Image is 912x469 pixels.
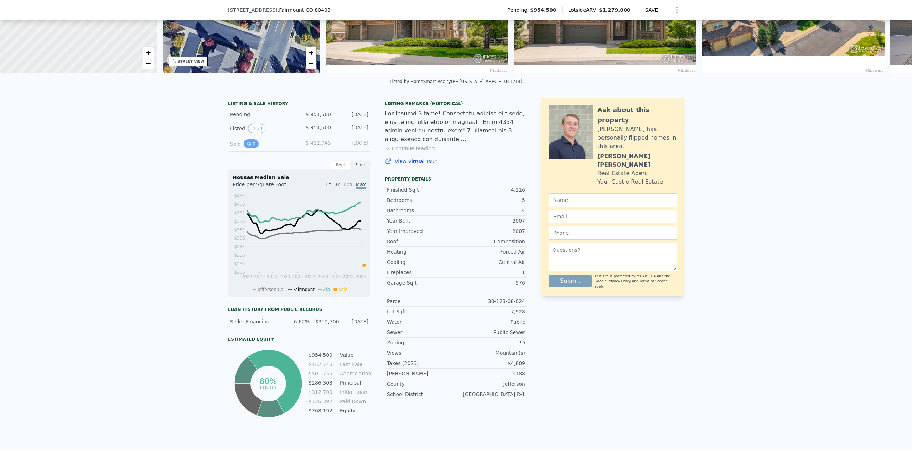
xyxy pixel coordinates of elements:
[293,287,315,292] span: Fairmount
[234,253,245,258] tspan: $256
[387,238,456,245] div: Roof
[234,193,245,198] tspan: $431
[456,207,525,214] div: 4
[338,388,370,396] td: Initial Loan
[308,388,333,396] td: $312,700
[244,139,259,148] button: View historical data
[456,217,525,224] div: 2007
[323,287,330,292] span: Zip
[306,140,331,146] span: $ 452,745
[233,174,366,181] div: Houses Median Sale
[308,379,333,387] td: $186,308
[387,197,456,204] div: Bedrooms
[390,79,522,84] div: Listed by HomeSmart Realty (RE [US_STATE] #RECIR1041214)
[228,101,370,108] div: LISTING & SALE HISTORY
[639,279,668,283] a: Terms of Service
[549,226,677,240] input: Phone
[456,329,525,336] div: Public Sewer
[306,47,316,58] a: Zoom in
[337,111,368,118] div: [DATE]
[387,269,456,276] div: Fireplaces
[599,7,631,13] span: $1,279,000
[387,279,456,286] div: Garage Sqft
[254,274,265,279] tspan: 2022
[338,287,348,292] span: Sale
[385,145,435,152] button: Continue reading
[279,274,290,279] tspan: 2023
[337,139,368,148] div: [DATE]
[456,228,525,235] div: 2007
[242,274,253,279] tspan: 2022
[387,186,456,193] div: Finished Sqft
[597,152,677,169] div: [PERSON_NAME] [PERSON_NAME]
[143,47,154,58] a: Zoom in
[306,125,331,130] span: $ 954,500
[670,3,684,17] button: Show Options
[317,274,328,279] tspan: 2024
[292,274,303,279] tspan: 2023
[337,124,368,133] div: [DATE]
[387,370,456,377] div: [PERSON_NAME]
[597,169,648,178] div: Real Estate Agent
[456,380,525,387] div: Jefferson
[385,176,527,182] div: Property details
[267,274,278,279] tspan: 2023
[351,160,370,170] div: Sale
[178,59,204,64] div: STREET VIEW
[387,228,456,235] div: Year Improved
[228,337,370,342] div: Estimated Equity
[387,298,456,305] div: Parcel
[456,298,525,305] div: 30-123-08-024
[234,228,245,233] tspan: $331
[597,105,677,125] div: Ask about this property
[305,274,316,279] tspan: 2024
[306,111,331,117] span: $ 954,500
[306,58,316,69] a: Zoom out
[146,59,150,68] span: −
[387,308,456,315] div: Lot Sqft
[234,244,245,249] tspan: $281
[356,182,366,189] span: Max
[456,339,525,346] div: PD
[259,377,277,386] tspan: 80%
[608,279,631,283] a: Privacy Policy
[304,7,330,13] span: , CO 80403
[356,274,367,279] tspan: 2025
[285,318,310,325] div: 6.62%
[456,238,525,245] div: Composition
[331,160,351,170] div: Rent
[549,210,677,223] input: Email
[456,360,525,367] div: $4,809
[456,349,525,356] div: Mountain(s)
[387,207,456,214] div: Bathrooms
[228,6,278,14] span: [STREET_ADDRESS]
[260,384,277,390] tspan: equity
[234,210,245,215] tspan: $381
[234,202,245,207] tspan: $406
[456,308,525,315] div: 7,928
[387,329,456,336] div: Sewer
[387,217,456,224] div: Year Built
[309,59,313,68] span: −
[230,139,294,148] div: Sold
[338,379,370,387] td: Principal
[387,248,456,255] div: Heating
[387,380,456,387] div: County
[456,391,525,398] div: [GEOGRAPHIC_DATA] R-1
[308,360,333,368] td: $452,745
[639,4,664,16] button: SAVE
[143,58,154,69] a: Zoom out
[234,236,245,241] tspan: $306
[387,391,456,398] div: School District
[530,6,556,14] span: $954,500
[330,274,341,279] tspan: 2024
[387,259,456,266] div: Cooling
[343,318,368,325] div: [DATE]
[309,48,313,57] span: +
[385,101,527,106] div: Listing Remarks (Historical)
[456,248,525,255] div: Forced Air
[343,274,354,279] tspan: 2025
[258,287,285,292] span: Jefferson Co.
[278,6,331,14] span: , Fairmount
[387,349,456,356] div: Views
